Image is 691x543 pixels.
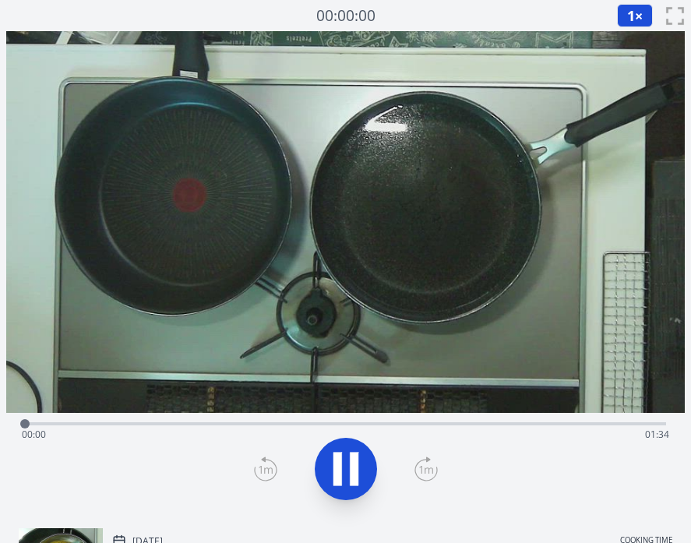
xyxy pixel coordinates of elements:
span: 01:34 [645,428,669,441]
a: 00:00:00 [316,5,375,27]
span: 1 [627,6,635,25]
button: 1× [617,4,653,27]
